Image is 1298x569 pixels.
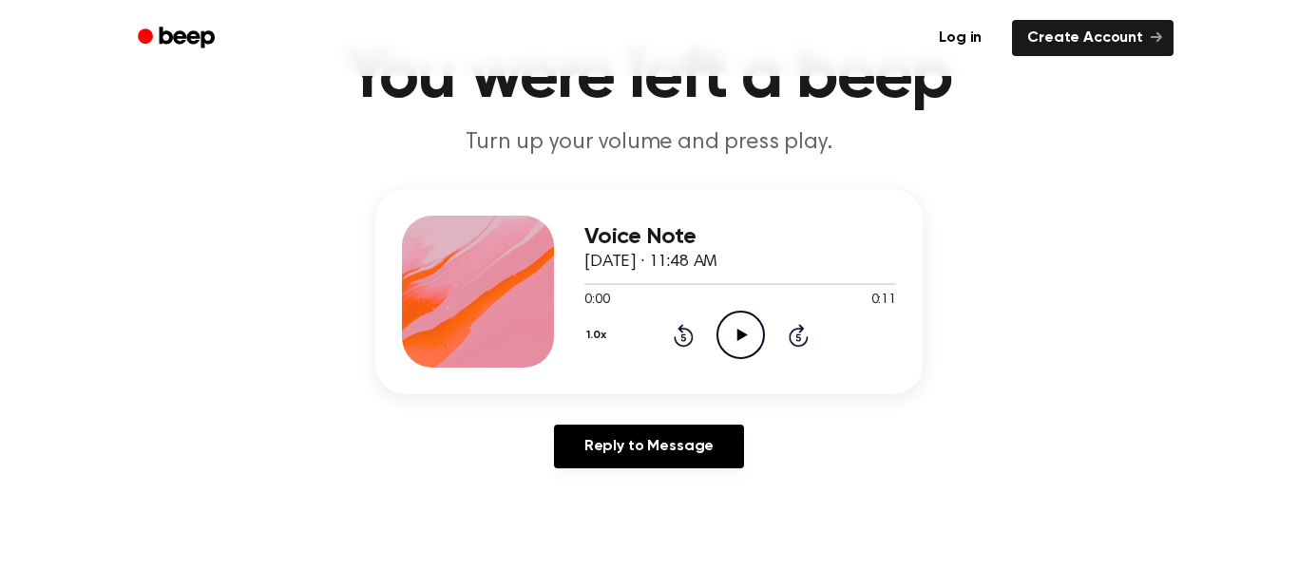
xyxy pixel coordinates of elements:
a: Log in [920,16,1001,60]
span: 0:11 [871,291,896,311]
h3: Voice Note [584,224,896,250]
a: Create Account [1012,20,1174,56]
span: [DATE] · 11:48 AM [584,254,717,271]
a: Beep [124,20,232,57]
h1: You were left a beep [162,44,1136,112]
p: Turn up your volume and press play. [284,127,1014,159]
span: 0:00 [584,291,609,311]
button: 1.0x [584,319,613,351]
a: Reply to Message [554,425,744,468]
